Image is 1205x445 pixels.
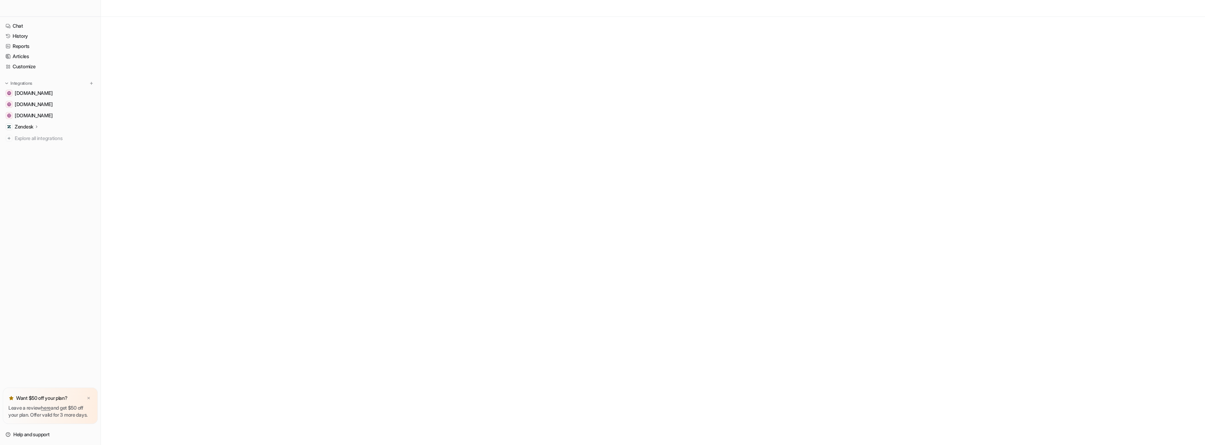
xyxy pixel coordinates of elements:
[4,81,9,86] img: expand menu
[7,113,11,118] img: webtrader.instantfunding.com
[11,81,32,86] p: Integrations
[89,81,94,86] img: menu_add.svg
[3,31,98,41] a: History
[3,80,34,87] button: Integrations
[3,41,98,51] a: Reports
[3,111,98,120] a: webtrader.instantfunding.com[DOMAIN_NAME]
[15,90,53,97] span: [DOMAIN_NAME]
[3,99,98,109] a: hub.instantfunding.com[DOMAIN_NAME]
[3,51,98,61] a: Articles
[41,405,51,411] a: here
[15,112,53,119] span: [DOMAIN_NAME]
[15,123,33,130] p: Zendesk
[8,404,92,418] p: Leave a review and get $50 off your plan. Offer valid for 3 more days.
[7,102,11,106] img: hub.instantfunding.com
[3,62,98,71] a: Customize
[16,395,68,402] p: Want $50 off your plan?
[3,430,98,439] a: Help and support
[3,133,98,143] a: Explore all integrations
[15,133,95,144] span: Explore all integrations
[7,91,11,95] img: instantfunding.com
[6,135,13,142] img: explore all integrations
[15,101,53,108] span: [DOMAIN_NAME]
[8,395,14,401] img: star
[3,88,98,98] a: instantfunding.com[DOMAIN_NAME]
[3,21,98,31] a: Chat
[87,396,91,401] img: x
[7,125,11,129] img: Zendesk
